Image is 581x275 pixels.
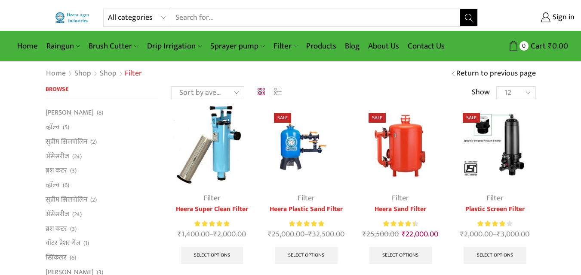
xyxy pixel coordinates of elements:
[46,68,66,79] a: Home
[464,247,526,264] a: Select options for “Plastic Screen Filter”
[99,68,117,79] a: Shop
[46,207,69,221] a: अ‍ॅसेसरीज
[477,219,505,228] span: Rated out of 5
[178,228,181,241] span: ₹
[363,228,399,241] bdi: 25,500.00
[171,9,460,26] input: Search for...
[46,120,60,135] a: व्हाॅल्व
[364,36,403,56] a: About Us
[194,219,229,228] div: Rated 5.00 out of 5
[289,219,324,228] span: Rated out of 5
[454,104,535,185] img: Plastic Screen Filter
[84,36,142,56] a: Brush Cutter
[171,86,244,99] select: Shop order
[274,113,291,123] span: Sale
[46,251,67,265] a: स्प्रिंकलर
[550,12,575,23] span: Sign in
[72,152,82,161] span: (24)
[63,123,69,132] span: (5)
[402,228,406,241] span: ₹
[308,228,312,241] span: ₹
[454,229,535,240] span: –
[46,221,67,236] a: ब्रश कटर
[72,210,82,219] span: (24)
[491,10,575,25] a: Sign in
[402,228,438,241] bdi: 22,000.00
[269,36,302,56] a: Filter
[548,39,552,53] span: ₹
[46,68,142,79] nav: Breadcrumb
[460,9,477,26] button: Search button
[171,229,252,240] span: –
[456,68,536,79] a: Return to previous page
[529,40,546,52] span: Cart
[403,36,449,56] a: Contact Us
[477,219,512,228] div: Rated 4.00 out of 5
[454,204,535,215] a: Plastic Screen Filter
[383,219,415,228] span: Rated out of 5
[63,181,69,190] span: (6)
[308,228,344,241] bdi: 32,500.00
[460,228,493,241] bdi: 2,000.00
[46,192,87,207] a: सुप्रीम सिलपोलिन
[46,178,60,193] a: व्हाॅल्व
[213,228,246,241] bdi: 2,000.00
[90,138,97,146] span: (2)
[181,247,243,264] a: Select options for “Heera Super Clean Filter”
[265,204,347,215] a: Heera Plastic Sand Filter
[369,113,386,123] span: Sale
[143,36,206,56] a: Drip Irrigation
[268,228,272,241] span: ₹
[463,113,480,123] span: Sale
[46,84,68,94] span: Browse
[46,149,69,163] a: अ‍ॅसेसरीज
[289,219,324,228] div: Rated 5.00 out of 5
[472,87,490,98] span: Show
[265,229,347,240] span: –
[46,108,94,120] a: [PERSON_NAME]
[46,134,87,149] a: सुप्रीम सिलपोलिन
[548,39,568,53] bdi: 0.00
[46,236,80,251] a: वॉटर प्रेशर गेज
[486,192,504,205] a: Filter
[83,239,89,248] span: (1)
[360,104,441,185] img: Heera Sand Filter
[171,104,252,185] img: Heera-super-clean-filter
[497,228,529,241] bdi: 3,000.00
[171,204,252,215] a: Heera Super Clean Filter
[520,41,529,50] span: 0
[125,69,142,79] h1: Filter
[178,228,209,241] bdi: 1,400.00
[74,68,92,79] a: Shop
[70,225,77,233] span: (3)
[486,38,568,54] a: 0 Cart ₹0.00
[213,228,217,241] span: ₹
[302,36,341,56] a: Products
[275,247,338,264] a: Select options for “Heera Plastic Sand Filter”
[341,36,364,56] a: Blog
[460,228,464,241] span: ₹
[70,166,77,175] span: (3)
[42,36,84,56] a: Raingun
[46,163,67,178] a: ब्रश कटर
[268,228,304,241] bdi: 25,000.00
[70,254,76,262] span: (6)
[363,228,366,241] span: ₹
[97,109,103,117] span: (8)
[360,204,441,215] a: Heera Sand Filter
[13,36,42,56] a: Home
[90,196,97,204] span: (2)
[497,228,501,241] span: ₹
[298,192,315,205] a: Filter
[383,219,418,228] div: Rated 4.50 out of 5
[265,104,347,185] img: Heera Plastic Sand Filter
[194,219,229,228] span: Rated out of 5
[203,192,221,205] a: Filter
[392,192,409,205] a: Filter
[369,247,432,264] a: Select options for “Heera Sand Filter”
[206,36,269,56] a: Sprayer pump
